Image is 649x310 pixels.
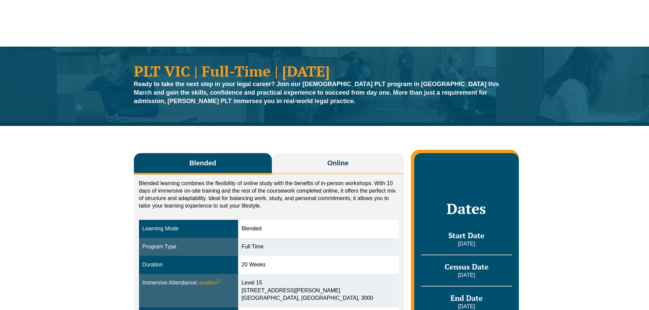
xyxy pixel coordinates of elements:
div: Full Time [242,243,396,251]
p: [DATE] [421,240,512,248]
div: Program Type [142,243,235,251]
span: Start Date [448,230,484,240]
h2: Dates [421,200,512,217]
span: Location [196,279,221,287]
div: 20 Weeks [242,261,396,269]
div: Blended [242,225,396,233]
strong: Ready to take the next step in your legal career? Join our [DEMOGRAPHIC_DATA] PLT program in [GEO... [134,81,499,104]
div: Immersive Attendance [142,279,235,287]
div: Duration [142,261,235,269]
div: Level 15 [STREET_ADDRESS][PERSON_NAME] [GEOGRAPHIC_DATA], [GEOGRAPHIC_DATA], 3000 [242,279,396,303]
p: [DATE] [421,272,512,279]
p: Blended learning combines the flexibility of online study with the benefits of in-person workshop... [139,180,399,210]
span: Online [327,158,349,168]
span: Census Date [445,262,489,272]
h1: PLT VIC | Full-Time | [DATE] [134,64,515,78]
span: Blended [189,158,216,168]
span: End Date [450,293,483,303]
sup: ⓘ [217,279,221,283]
div: Learning Mode [142,225,235,233]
